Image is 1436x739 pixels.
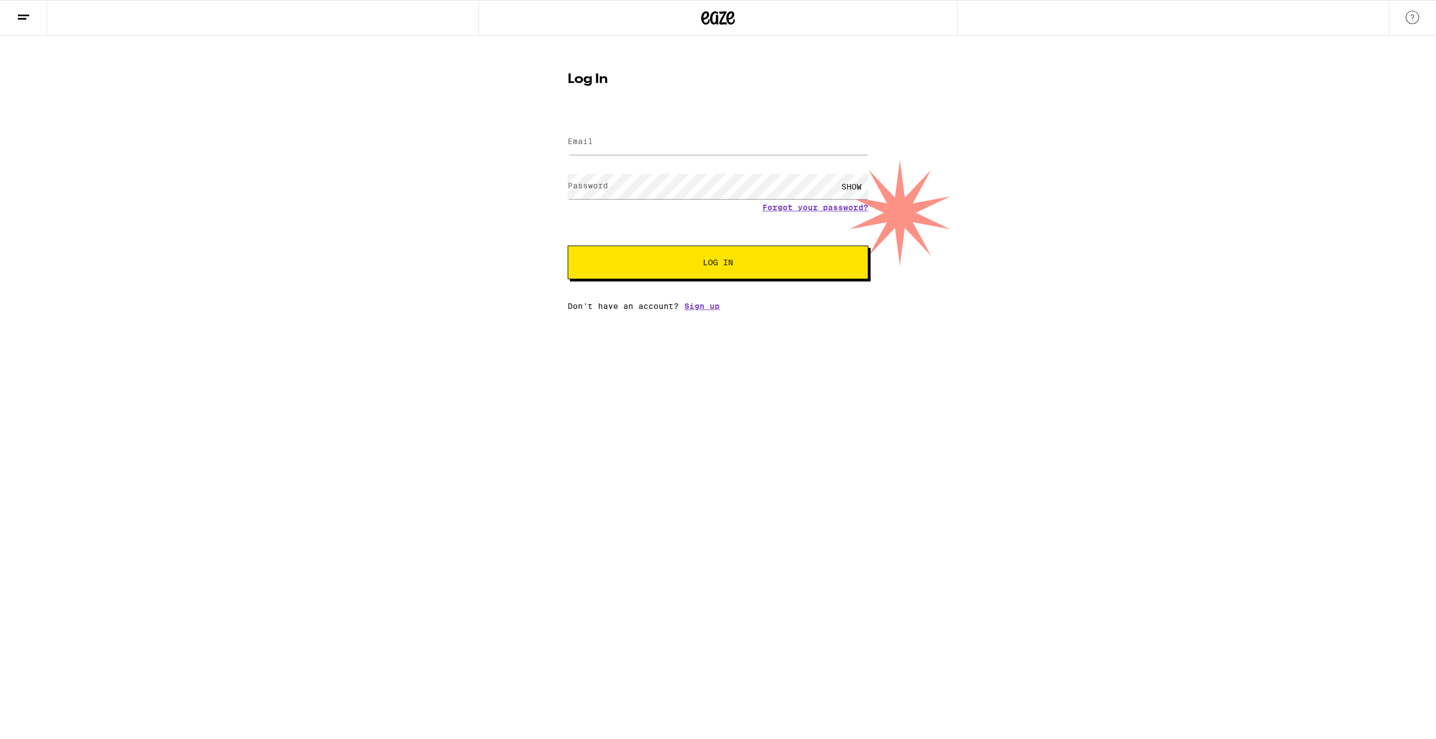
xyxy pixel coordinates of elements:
[684,302,720,311] a: Sign up
[568,130,868,155] input: Email
[835,174,868,199] div: SHOW
[568,181,608,190] label: Password
[568,246,868,279] button: Log In
[568,302,868,311] div: Don't have an account?
[568,73,868,86] h1: Log In
[762,203,868,212] a: Forgot your password?
[568,137,593,146] label: Email
[703,258,733,266] span: Log In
